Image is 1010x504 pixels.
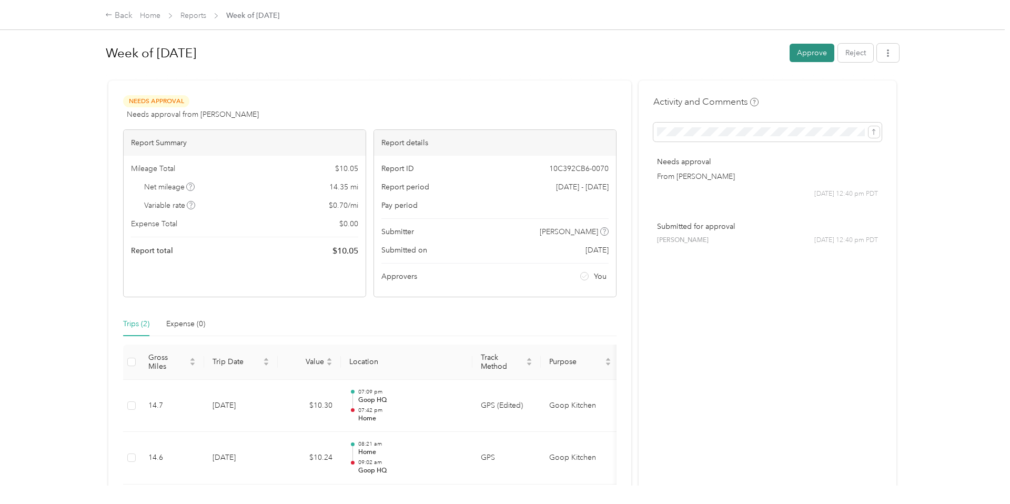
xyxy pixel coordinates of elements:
span: Week of [DATE] [226,10,279,21]
th: Trip Date [204,345,278,380]
p: From [PERSON_NAME] [657,171,878,182]
div: Back [105,9,133,22]
p: Goop HQ [358,466,464,476]
span: 14.35 mi [329,182,358,193]
span: Report total [131,245,173,256]
span: caret-down [189,361,196,367]
span: Report period [381,182,429,193]
span: Submitted on [381,245,427,256]
th: Gross Miles [140,345,204,380]
td: Goop Kitchen [541,380,620,432]
span: $ 10.05 [335,163,358,174]
span: caret-up [526,356,532,362]
span: Needs Approval [123,95,189,107]
span: Trip Date [213,357,261,366]
span: Submitter [381,226,414,237]
p: 07:09 pm [358,388,464,396]
span: Expense Total [131,218,177,229]
span: $ 10.05 [332,245,358,257]
span: Track Method [481,353,524,371]
span: You [594,271,607,282]
p: Home [358,414,464,424]
p: Home [358,448,464,457]
span: caret-down [605,361,611,367]
span: caret-down [326,361,332,367]
span: caret-down [263,361,269,367]
span: [DATE] [585,245,609,256]
span: Mileage Total [131,163,175,174]
a: Home [140,11,160,20]
h1: Week of August 25 2025 [106,41,782,66]
h4: Activity and Comments [653,95,759,108]
span: [DATE] 12:40 pm PDT [814,236,878,245]
button: Reject [838,44,873,62]
span: Gross Miles [148,353,187,371]
th: Purpose [541,345,620,380]
span: caret-up [263,356,269,362]
span: caret-down [526,361,532,367]
p: 07:42 pm [358,407,464,414]
span: caret-up [605,356,611,362]
span: [PERSON_NAME] [540,226,598,237]
span: Variable rate [144,200,196,211]
button: Approve [790,44,834,62]
div: Report Summary [124,130,366,156]
span: [PERSON_NAME] [657,236,709,245]
span: Approvers [381,271,417,282]
span: Pay period [381,200,418,211]
span: caret-up [326,356,332,362]
span: Net mileage [144,182,195,193]
p: 08:21 am [358,440,464,448]
div: Expense (0) [166,318,205,330]
div: Report details [374,130,616,156]
span: Purpose [549,357,603,366]
td: [DATE] [204,380,278,432]
iframe: Everlance-gr Chat Button Frame [951,445,1010,504]
span: [DATE] - [DATE] [556,182,609,193]
td: [DATE] [204,432,278,485]
span: $ 0.70 / mi [329,200,358,211]
span: Value [286,357,324,366]
span: $ 0.00 [339,218,358,229]
span: [DATE] 12:40 pm PDT [814,189,878,199]
p: Goop HQ [358,396,464,405]
th: Location [341,345,472,380]
td: $10.30 [278,380,341,432]
td: 14.7 [140,380,204,432]
p: Needs approval [657,156,878,167]
span: 10C392CB6-0070 [549,163,609,174]
td: Goop Kitchen [541,432,620,485]
td: GPS (Edited) [472,380,541,432]
div: Trips (2) [123,318,149,330]
a: Reports [180,11,206,20]
td: GPS [472,432,541,485]
p: 09:02 am [358,459,464,466]
td: 14.6 [140,432,204,485]
th: Track Method [472,345,541,380]
td: $10.24 [278,432,341,485]
span: Report ID [381,163,414,174]
th: Value [278,345,341,380]
span: caret-up [189,356,196,362]
p: Submitted for approval [657,221,878,232]
span: Needs approval from [PERSON_NAME] [127,109,259,120]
